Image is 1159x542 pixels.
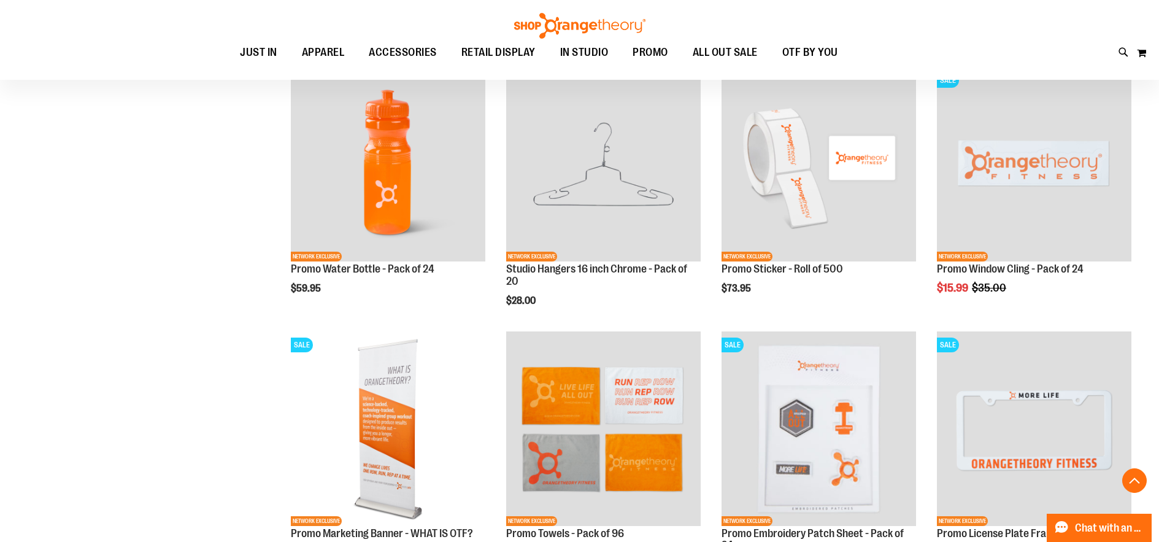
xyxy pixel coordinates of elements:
[931,61,1138,325] div: product
[722,331,916,528] a: Product image for Embroidery Patch Sheet - Pack of 24SALENETWORK EXCLUSIVE
[506,67,701,261] img: Studio Hangers 16 inch Chrome - Pack of 20
[291,331,485,526] img: Product image for WHAT IS OTF? MARKETING BANNER
[722,338,744,352] span: SALE
[291,516,342,526] span: NETWORK EXCLUSIVE
[722,67,916,261] img: Promo Sticker - Roll of 500
[291,252,342,261] span: NETWORK EXCLUSIVE
[722,252,772,261] span: NETWORK EXCLUSIVE
[291,331,485,528] a: Product image for WHAT IS OTF? MARKETING BANNERSALENETWORK EXCLUSIVE
[291,67,485,263] a: Promo Water Bottle - Pack of 24NETWORK EXCLUSIVE
[291,338,313,352] span: SALE
[560,39,609,66] span: IN STUDIO
[506,331,701,528] a: Promo Towels - Pack of 96NETWORK EXCLUSIVE
[461,39,536,66] span: RETAIL DISPLAY
[782,39,838,66] span: OTF BY YOU
[722,263,843,275] a: Promo Sticker - Roll of 500
[291,263,434,275] a: Promo Water Bottle - Pack of 24
[937,67,1131,263] a: Product image for Window Cling Orange - Pack of 24SALENETWORK EXCLUSIVE
[302,39,345,66] span: APPAREL
[506,252,557,261] span: NETWORK EXCLUSIVE
[722,331,916,526] img: Product image for Embroidery Patch Sheet - Pack of 24
[972,282,1008,294] span: $35.00
[937,338,959,352] span: SALE
[291,527,473,540] a: Promo Marketing Banner - WHAT IS OTF?
[937,282,970,294] span: $15.99
[506,295,537,306] span: $28.00
[937,67,1131,261] img: Product image for Window Cling Orange - Pack of 24
[937,331,1131,526] img: Product image for License Plate Frame White - Pack of 24
[715,61,922,325] div: product
[291,283,323,294] span: $59.95
[506,331,701,526] img: Promo Towels - Pack of 96
[1122,468,1147,493] button: Back To Top
[937,331,1131,528] a: Product image for License Plate Frame White - Pack of 24SALENETWORK EXCLUSIVE
[512,13,647,39] img: Shop Orangetheory
[506,263,687,287] a: Studio Hangers 16 inch Chrome - Pack of 20
[500,61,707,337] div: product
[937,516,988,526] span: NETWORK EXCLUSIVE
[1047,514,1152,542] button: Chat with an Expert
[369,39,437,66] span: ACCESSORIES
[285,61,491,325] div: product
[240,39,277,66] span: JUST IN
[722,67,916,263] a: Promo Sticker - Roll of 500NETWORK EXCLUSIVE
[937,73,959,88] span: SALE
[937,252,988,261] span: NETWORK EXCLUSIVE
[633,39,668,66] span: PROMO
[937,263,1084,275] a: Promo Window Cling - Pack of 24
[693,39,758,66] span: ALL OUT SALE
[1075,522,1144,534] span: Chat with an Expert
[937,527,1114,540] a: Promo License Plate Frame - Pack of 24
[506,527,624,540] a: Promo Towels - Pack of 96
[291,67,485,261] img: Promo Water Bottle - Pack of 24
[722,516,772,526] span: NETWORK EXCLUSIVE
[506,67,701,263] a: Studio Hangers 16 inch Chrome - Pack of 20NETWORK EXCLUSIVE
[506,516,557,526] span: NETWORK EXCLUSIVE
[722,283,753,294] span: $73.95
